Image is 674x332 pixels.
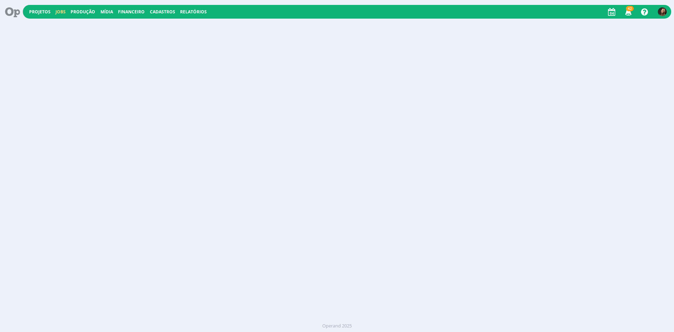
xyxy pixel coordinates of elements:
a: Relatórios [180,9,207,15]
button: Mídia [98,9,115,15]
a: Financeiro [118,9,145,15]
button: Financeiro [116,9,147,15]
button: Jobs [53,9,68,15]
a: Produção [71,9,95,15]
a: Jobs [55,9,66,15]
span: 42 [626,6,634,11]
button: Projetos [27,9,53,15]
span: Cadastros [150,9,175,15]
a: Mídia [100,9,113,15]
a: Projetos [29,9,51,15]
button: Produção [68,9,97,15]
button: Relatórios [178,9,209,15]
button: Cadastros [148,9,177,15]
button: 42 [621,6,635,18]
button: J [658,6,667,18]
img: J [658,7,667,16]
